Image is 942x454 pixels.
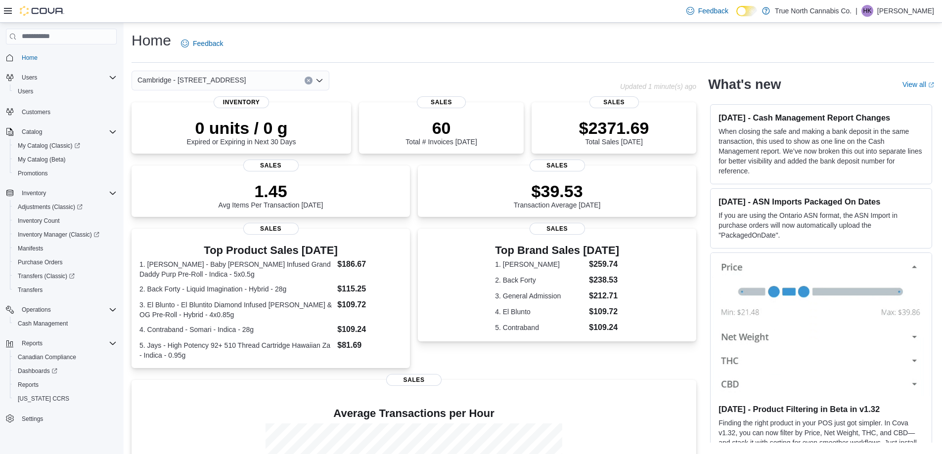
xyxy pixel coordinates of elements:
[10,392,121,406] button: [US_STATE] CCRS
[337,258,402,270] dd: $186.67
[2,186,121,200] button: Inventory
[10,139,121,153] a: My Catalog (Classic)
[514,181,601,201] p: $39.53
[337,299,402,311] dd: $109.72
[495,291,585,301] dt: 3. General Admission
[22,189,46,197] span: Inventory
[708,77,781,92] h2: What's new
[405,118,477,138] p: 60
[177,34,227,53] a: Feedback
[718,113,924,123] h3: [DATE] - Cash Management Report Changes
[10,283,121,297] button: Transfers
[14,154,117,165] span: My Catalog (Beta)
[243,223,299,235] span: Sales
[863,5,872,17] span: HK
[139,284,333,294] dt: 2. Back Forty - Liquid Imagination - Hybrid - 28g
[14,215,64,227] a: Inventory Count
[18,231,99,239] span: Inventory Manager (Classic)
[14,215,117,227] span: Inventory Count
[18,187,117,199] span: Inventory
[14,140,84,152] a: My Catalog (Classic)
[10,242,121,255] button: Manifests
[14,85,117,97] span: Users
[14,256,117,268] span: Purchase Orders
[14,351,80,363] a: Canadian Compliance
[10,228,121,242] a: Inventory Manager (Classic)
[22,108,50,116] span: Customers
[14,229,103,241] a: Inventory Manager (Classic)
[2,336,121,350] button: Reports
[137,74,246,86] span: Cambridge - [STREET_ADDRESS]
[14,393,117,405] span: Washington CCRS
[495,259,585,269] dt: 1. [PERSON_NAME]
[14,318,117,330] span: Cash Management
[20,6,64,16] img: Cova
[14,318,72,330] a: Cash Management
[877,5,934,17] p: [PERSON_NAME]
[18,187,50,199] button: Inventory
[495,245,619,256] h3: Top Brand Sales [DATE]
[2,104,121,119] button: Customers
[14,393,73,405] a: [US_STATE] CCRS
[698,6,728,16] span: Feedback
[14,201,87,213] a: Adjustments (Classic)
[219,181,323,201] p: 1.45
[14,365,61,377] a: Dashboards
[736,6,757,16] input: Dark Mode
[18,395,69,403] span: [US_STATE] CCRS
[18,413,47,425] a: Settings
[139,340,333,360] dt: 5. Jays - High Potency 92+ 510 Thread Cartridge Hawaiian Za - Indica - 0.95g
[18,51,117,64] span: Home
[337,339,402,351] dd: $81.69
[902,81,934,88] a: View allExternal link
[18,126,117,138] span: Catalog
[22,128,42,136] span: Catalog
[530,223,585,235] span: Sales
[861,5,873,17] div: Haedan Kervin
[193,39,223,48] span: Feedback
[22,306,51,314] span: Operations
[10,269,121,283] a: Transfers (Classic)
[18,245,43,252] span: Manifests
[10,255,121,269] button: Purchase Orders
[10,364,121,378] a: Dashboards
[10,214,121,228] button: Inventory Count
[2,303,121,317] button: Operations
[928,82,934,88] svg: External link
[14,243,47,254] a: Manifests
[2,412,121,426] button: Settings
[718,210,924,240] p: If you are using the Ontario ASN format, the ASN Import in purchase orders will now automatically...
[243,160,299,171] span: Sales
[18,87,33,95] span: Users
[18,337,117,349] span: Reports
[18,126,46,138] button: Catalog
[10,378,121,392] button: Reports
[18,72,117,83] span: Users
[6,46,117,451] nav: Complex example
[18,304,117,316] span: Operations
[10,166,121,180] button: Promotions
[337,324,402,335] dd: $109.24
[18,72,41,83] button: Users
[14,379,117,391] span: Reports
[855,5,857,17] p: |
[589,290,619,302] dd: $212.71
[10,350,121,364] button: Canadian Compliance
[495,307,585,317] dt: 4. El Blunto
[14,201,117,213] span: Adjustments (Classic)
[139,259,333,279] dt: 1. [PERSON_NAME] - Baby [PERSON_NAME] Infused Grand Daddy Purp Pre-Roll - Indica - 5x0.5g
[14,154,70,165] a: My Catalog (Beta)
[139,325,333,334] dt: 4. Contraband - Somari - Indica - 28g
[589,96,639,108] span: Sales
[514,181,601,209] div: Transaction Average [DATE]
[2,50,121,65] button: Home
[775,5,852,17] p: True North Cannabis Co.
[589,258,619,270] dd: $259.74
[14,243,117,254] span: Manifests
[305,77,313,84] button: Clear input
[14,365,117,377] span: Dashboards
[18,413,117,425] span: Settings
[132,31,171,50] h1: Home
[18,286,43,294] span: Transfers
